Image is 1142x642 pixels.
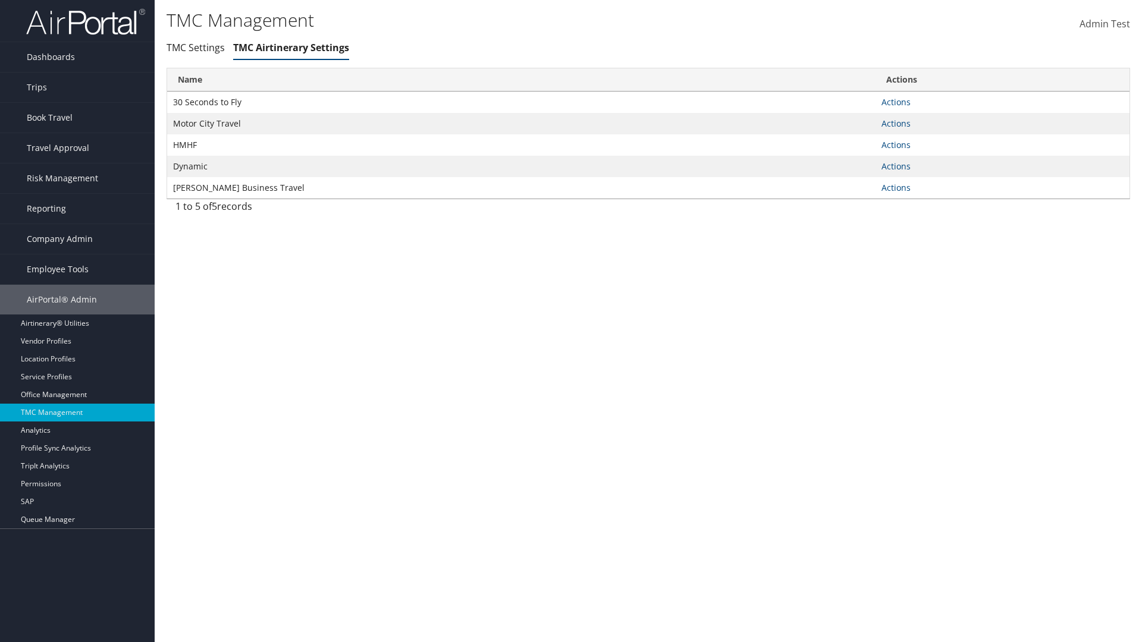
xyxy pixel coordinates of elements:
[876,68,1130,92] th: Actions
[1080,6,1130,43] a: Admin Test
[881,182,911,193] a: Actions
[212,200,217,213] span: 5
[27,254,89,284] span: Employee Tools
[1080,17,1130,30] span: Admin Test
[167,156,876,177] td: Dynamic
[27,163,98,193] span: Risk Management
[27,133,89,163] span: Travel Approval
[27,73,47,102] span: Trips
[167,41,225,54] a: TMC Settings
[167,68,876,92] th: Name: activate to sort column ascending
[167,92,876,113] td: 30 Seconds to Fly
[167,134,876,156] td: HMHF
[881,96,911,108] a: Actions
[881,118,911,129] a: Actions
[233,41,349,54] a: TMC Airtinerary Settings
[27,103,73,133] span: Book Travel
[26,8,145,36] img: airportal-logo.png
[167,113,876,134] td: Motor City Travel
[27,42,75,72] span: Dashboards
[27,285,97,314] span: AirPortal® Admin
[167,8,809,33] h1: TMC Management
[167,177,876,199] td: [PERSON_NAME] Business Travel
[881,139,911,150] a: Actions
[881,160,911,172] a: Actions
[27,224,93,254] span: Company Admin
[175,199,399,219] div: 1 to 5 of records
[27,194,66,224] span: Reporting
